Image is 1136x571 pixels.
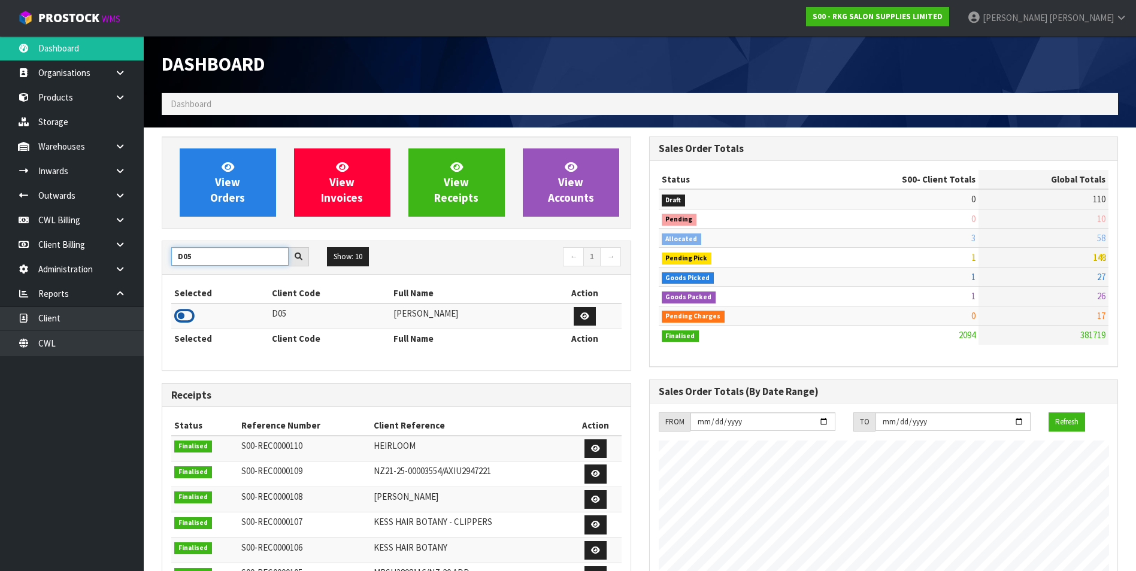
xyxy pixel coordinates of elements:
[1097,310,1105,321] span: 17
[548,160,594,205] span: View Accounts
[548,329,622,348] th: Action
[971,213,976,224] span: 0
[902,174,917,185] span: S00
[807,170,979,189] th: - Client Totals
[600,247,621,266] a: →
[662,272,714,284] span: Goods Picked
[269,284,390,303] th: Client Code
[210,160,245,205] span: View Orders
[390,284,548,303] th: Full Name
[662,195,686,206] span: Draft
[971,310,976,321] span: 0
[171,390,622,401] h3: Receipts
[806,7,949,26] a: S00 - RKG SALON SUPPLIES LIMITED
[374,516,492,527] span: KESS HAIR BOTANY - CLIPPERS
[548,284,622,303] th: Action
[38,10,99,26] span: ProStock
[374,465,491,476] span: NZ21-25-00003554/AXIU2947221
[374,491,438,502] span: [PERSON_NAME]
[1093,251,1105,263] span: 148
[238,416,370,435] th: Reference Number
[171,247,289,266] input: Search clients
[853,412,876,432] div: TO
[1097,290,1105,302] span: 26
[162,52,265,76] span: Dashboard
[971,193,976,205] span: 0
[241,542,302,553] span: S00-REC0000106
[1097,213,1105,224] span: 10
[405,247,622,268] nav: Page navigation
[1097,232,1105,244] span: 58
[662,214,697,226] span: Pending
[171,98,211,110] span: Dashboard
[983,12,1047,23] span: [PERSON_NAME]
[241,465,302,476] span: S00-REC0000109
[171,329,269,348] th: Selected
[390,329,548,348] th: Full Name
[662,233,702,245] span: Allocated
[1049,412,1085,432] button: Refresh
[659,386,1109,397] h3: Sales Order Totals (By Date Range)
[813,11,943,22] strong: S00 - RKG SALON SUPPLIES LIMITED
[659,143,1109,154] h3: Sales Order Totals
[971,251,976,263] span: 1
[1080,329,1105,341] span: 381719
[570,416,621,435] th: Action
[241,440,302,451] span: S00-REC0000110
[18,10,33,25] img: cube-alt.png
[102,13,120,25] small: WMS
[180,148,276,217] a: ViewOrders
[563,247,584,266] a: ←
[327,247,369,266] button: Show: 10
[241,516,302,527] span: S00-REC0000107
[390,303,548,329] td: [PERSON_NAME]
[1093,193,1105,205] span: 110
[971,271,976,283] span: 1
[174,441,212,452] span: Finalised
[408,148,505,217] a: ViewReceipts
[374,440,416,451] span: HEIRLOOM
[1049,12,1114,23] span: [PERSON_NAME]
[171,284,269,303] th: Selected
[171,416,238,435] th: Status
[523,148,619,217] a: ViewAccounts
[659,412,690,432] div: FROM
[662,311,725,323] span: Pending Charges
[971,290,976,302] span: 1
[371,416,570,435] th: Client Reference
[174,517,212,529] span: Finalised
[174,542,212,554] span: Finalised
[294,148,390,217] a: ViewInvoices
[269,303,390,329] td: D05
[1097,271,1105,283] span: 27
[241,491,302,502] span: S00-REC0000108
[662,291,716,303] span: Goods Packed
[979,170,1108,189] th: Global Totals
[659,170,807,189] th: Status
[959,329,976,341] span: 2094
[434,160,478,205] span: View Receipts
[662,330,699,342] span: Finalised
[269,329,390,348] th: Client Code
[321,160,363,205] span: View Invoices
[662,253,712,265] span: Pending Pick
[583,247,601,266] a: 1
[174,491,212,503] span: Finalised
[374,542,447,553] span: KESS HAIR BOTANY
[174,466,212,478] span: Finalised
[971,232,976,244] span: 3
